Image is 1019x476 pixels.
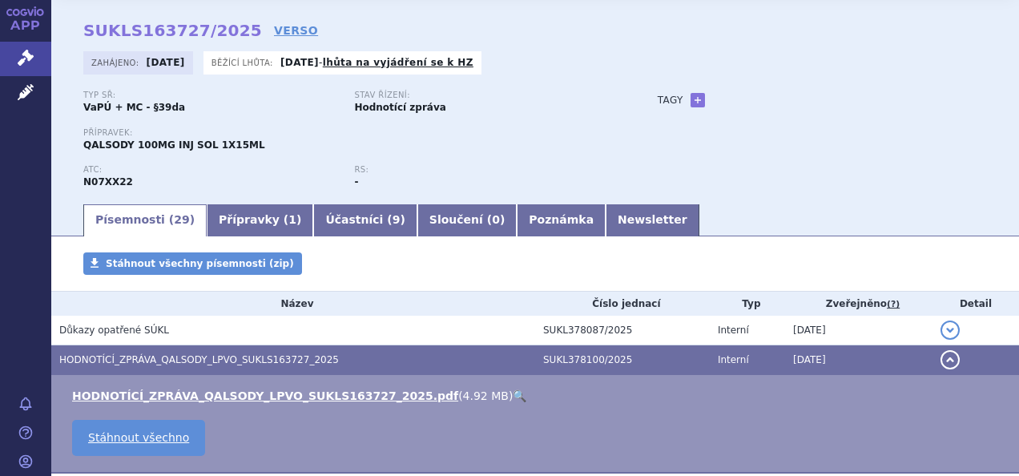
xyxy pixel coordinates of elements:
a: 🔍 [513,389,526,402]
span: Běžící lhůta: [211,56,276,69]
span: QALSODY 100MG INJ SOL 1X15ML [83,139,265,151]
a: Účastníci (9) [313,204,417,236]
strong: [DATE] [147,57,185,68]
h3: Tagy [658,91,683,110]
p: Přípravek: [83,128,626,138]
span: Zahájeno: [91,56,142,69]
p: ATC: [83,165,338,175]
th: Název [51,292,535,316]
a: VERSO [274,22,318,38]
a: lhůta na vyjádření se k HZ [323,57,473,68]
li: ( ) [72,388,1003,404]
td: SUKL378087/2025 [535,316,710,345]
p: Typ SŘ: [83,91,338,100]
strong: Hodnotící zpráva [354,102,445,113]
span: 4.92 MB [463,389,509,402]
a: HODNOTÍCÍ_ZPRÁVA_QALSODY_LPVO_SUKLS163727_2025.pdf [72,389,458,402]
span: 9 [393,213,401,226]
span: 0 [492,213,500,226]
a: Stáhnout všechny písemnosti (zip) [83,252,302,275]
strong: [DATE] [280,57,319,68]
a: Poznámka [517,204,606,236]
p: - [280,56,473,69]
span: 29 [174,213,189,226]
td: SUKL378100/2025 [535,345,710,375]
td: [DATE] [785,345,932,375]
strong: VaPÚ + MC - §39da [83,102,185,113]
a: + [691,93,705,107]
p: Stav řízení: [354,91,609,100]
abbr: (?) [887,299,900,310]
strong: SUKLS163727/2025 [83,21,262,40]
th: Číslo jednací [535,292,710,316]
span: Důkazy opatřené SÚKL [59,325,169,336]
span: HODNOTÍCÍ_ZPRÁVA_QALSODY_LPVO_SUKLS163727_2025 [59,354,339,365]
th: Typ [710,292,785,316]
span: 1 [288,213,296,226]
a: Stáhnout všechno [72,420,205,456]
span: Interní [718,325,749,336]
button: detail [940,350,960,369]
a: Newsletter [606,204,699,236]
a: Písemnosti (29) [83,204,207,236]
a: Přípravky (1) [207,204,313,236]
a: Sloučení (0) [417,204,517,236]
button: detail [940,321,960,340]
strong: TOFERSEN [83,176,133,188]
th: Detail [932,292,1019,316]
span: Interní [718,354,749,365]
td: [DATE] [785,316,932,345]
p: RS: [354,165,609,175]
span: Stáhnout všechny písemnosti (zip) [106,258,294,269]
th: Zveřejněno [785,292,932,316]
strong: - [354,176,358,188]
